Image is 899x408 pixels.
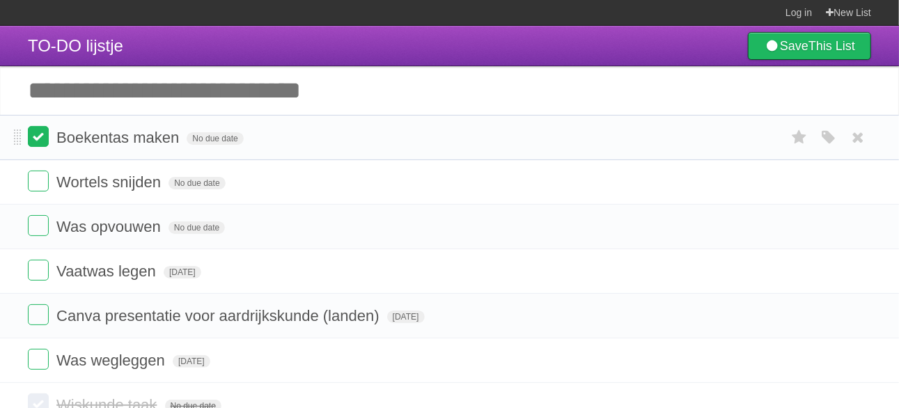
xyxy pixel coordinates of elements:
label: Done [28,215,49,236]
span: [DATE] [387,311,425,323]
span: Wortels snijden [56,173,164,191]
span: Vaatwas legen [56,262,159,280]
span: Canva presentatie voor aardrijkskunde (landen) [56,307,382,324]
span: Boekentas maken [56,129,182,146]
span: No due date [169,221,225,234]
span: No due date [169,177,225,189]
a: SaveThis List [748,32,871,60]
b: This List [808,39,855,53]
label: Done [28,126,49,147]
span: No due date [187,132,243,145]
span: [DATE] [164,266,201,278]
label: Done [28,260,49,281]
span: TO-DO lijstje [28,36,123,55]
span: Was opvouwen [56,218,164,235]
label: Done [28,304,49,325]
label: Done [28,171,49,191]
span: [DATE] [173,355,210,368]
span: Was wegleggen [56,352,169,369]
label: Star task [786,126,813,149]
label: Done [28,349,49,370]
